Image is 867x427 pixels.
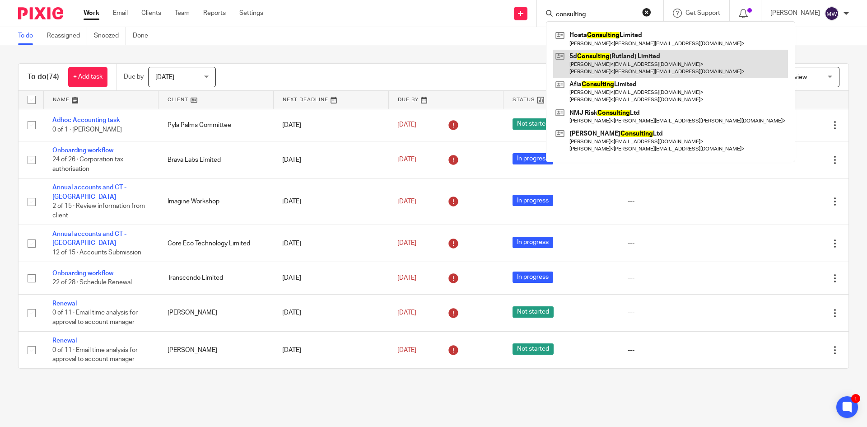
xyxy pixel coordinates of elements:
span: 2 of 15 · Review information from client [52,203,145,219]
span: 0 of 1 · [PERSON_NAME] [52,127,122,133]
a: Clients [141,9,161,18]
span: Get Support [685,10,720,16]
td: [DATE] [273,332,388,369]
td: [DATE] [273,178,388,225]
span: 0 of 11 · Email time analysis for approval to account manager [52,347,138,363]
span: [DATE] [397,122,416,128]
button: Clear [642,8,651,17]
span: [DATE] [397,198,416,205]
a: Onboarding workflow [52,270,113,277]
a: Onboarding workflow [52,147,113,154]
input: Search [555,11,636,19]
span: In progress [513,153,553,164]
td: Transcendo Limited [158,262,274,294]
span: [DATE] [397,275,416,281]
td: Brava Labs Limited [158,141,274,178]
span: Not started [513,306,554,318]
a: Annual accounts and CT - [GEOGRAPHIC_DATA] [52,184,126,200]
a: Annual accounts and CT - [GEOGRAPHIC_DATA] [52,231,126,246]
div: --- [628,273,725,282]
a: Snoozed [94,27,126,45]
span: 12 of 15 · Accounts Submission [52,249,141,256]
span: In progress [513,195,553,206]
span: [DATE] [397,240,416,247]
img: Pixie [18,7,63,19]
a: Work [84,9,99,18]
a: Reassigned [47,27,87,45]
a: Renewal [52,300,77,307]
span: (74) [47,73,59,80]
span: [DATE] [397,310,416,316]
a: To do [18,27,40,45]
div: --- [628,346,725,355]
span: In progress [513,272,553,283]
p: [PERSON_NAME] [770,9,820,18]
span: Not started [513,118,554,130]
a: Email [113,9,128,18]
a: Reports [203,9,226,18]
div: --- [628,197,725,206]
td: Imagine Workshop [158,178,274,225]
div: 1 [851,394,860,403]
span: 0 of 11 · Email time analysis for approval to account manager [52,310,138,325]
p: Due by [124,72,144,81]
span: In progress [513,237,553,248]
td: [DATE] [273,141,388,178]
td: [DATE] [273,262,388,294]
a: + Add task [68,67,107,87]
td: [DATE] [273,225,388,262]
a: Renewal [52,338,77,344]
div: --- [628,239,725,248]
td: Pyla Palms Committee [158,109,274,141]
span: Not started [513,343,554,355]
td: [DATE] [273,109,388,141]
span: [DATE] [155,74,174,80]
a: Adhoc Accounting task [52,117,120,123]
img: svg%3E [825,6,839,21]
td: Core Eco Technology Limited [158,225,274,262]
span: 24 of 26 · Corporation tax authorisation [52,157,123,173]
a: Done [133,27,155,45]
td: [DATE] [273,294,388,331]
div: --- [628,308,725,317]
a: Team [175,9,190,18]
span: [DATE] [397,347,416,353]
span: 22 of 28 · Schedule Renewal [52,280,132,286]
td: [PERSON_NAME] [158,332,274,369]
h1: To do [28,72,59,82]
a: Settings [239,9,263,18]
td: [PERSON_NAME] [158,294,274,331]
span: [DATE] [397,156,416,163]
